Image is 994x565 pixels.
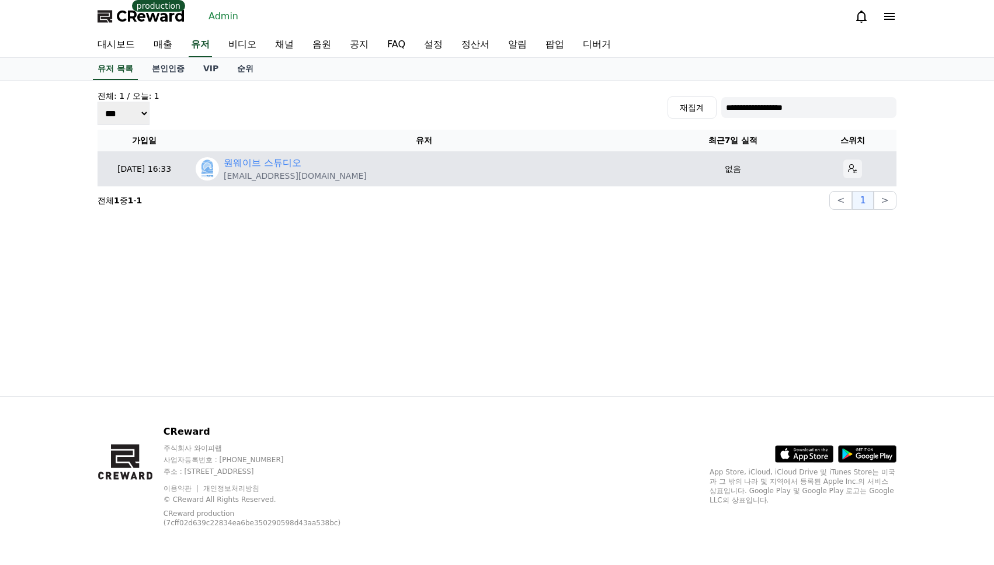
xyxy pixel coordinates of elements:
a: 팝업 [536,33,574,57]
a: 비디오 [219,33,266,57]
a: 설정 [415,33,452,57]
p: CReward production (7cff02d639c22834ea6be350290598d43aa538bc) [164,509,350,528]
a: 디버거 [574,33,620,57]
a: 공지 [340,33,378,57]
a: 대시보드 [88,33,144,57]
a: Messages [77,370,151,400]
p: [EMAIL_ADDRESS][DOMAIN_NAME] [224,170,367,182]
button: 1 [852,191,873,210]
button: 재집계 [668,96,717,119]
th: 가입일 [98,130,191,151]
span: CReward [116,7,185,26]
a: Admin [204,7,243,26]
p: 주식회사 와이피랩 [164,443,369,453]
a: 정산서 [452,33,499,57]
th: 스위치 [809,130,896,151]
a: 유저 목록 [93,58,138,80]
a: CReward [98,7,185,26]
a: 이용약관 [164,484,200,493]
strong: 1 [137,196,143,205]
p: App Store, iCloud, iCloud Drive 및 iTunes Store는 미국과 그 밖의 나라 및 지역에서 등록된 Apple Inc.의 서비스 상표입니다. Goo... [710,467,896,505]
p: [DATE] 16:33 [102,163,186,175]
a: Home [4,370,77,400]
a: 원웨이브 스튜디오 [224,156,301,170]
a: 채널 [266,33,303,57]
a: 유저 [189,33,212,57]
h4: 전체: 1 / 오늘: 1 [98,90,159,102]
p: © CReward All Rights Reserved. [164,495,369,504]
img: https://lh3.googleusercontent.com/a/ACg8ocItm7vx4dj3bywd3lxrPeonyDCEruZiJP4MYFFQW6llWRLHmzQ=s96-c [196,157,219,181]
a: 본인인증 [143,58,194,80]
a: 알림 [499,33,536,57]
th: 유저 [191,130,657,151]
a: 음원 [303,33,340,57]
strong: 1 [128,196,134,205]
span: Settings [173,388,201,397]
a: Settings [151,370,224,400]
p: CReward [164,425,369,439]
a: 순위 [228,58,263,80]
a: 매출 [144,33,182,57]
span: Messages [97,389,131,398]
p: 전체 중 - [98,195,142,206]
a: FAQ [378,33,415,57]
th: 최근7일 실적 [657,130,809,151]
p: 없음 [662,163,804,175]
a: 개인정보처리방침 [203,484,259,493]
button: < [829,191,852,210]
strong: 1 [114,196,120,205]
button: > [874,191,896,210]
p: 주소 : [STREET_ADDRESS] [164,467,369,476]
p: 사업자등록번호 : [PHONE_NUMBER] [164,455,369,465]
a: VIP [194,58,228,80]
span: Home [30,388,50,397]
